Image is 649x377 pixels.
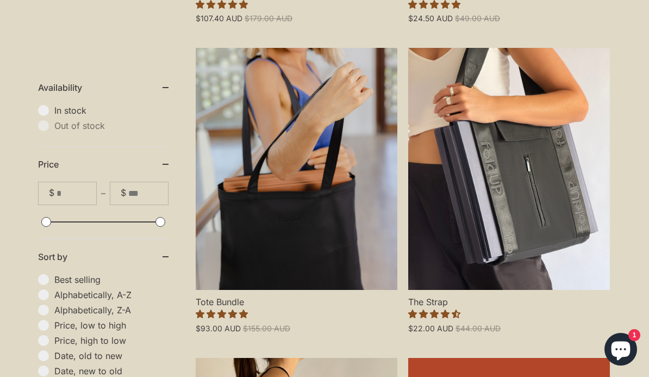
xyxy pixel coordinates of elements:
span: Out of stock [54,120,169,131]
span: $179.00 AUD [245,14,292,23]
span: $107.40 AUD [196,14,242,23]
a: Tote Bundle 5.00 stars $93.00 AUD $155.00 AUD [196,290,397,333]
summary: Price [38,147,169,182]
span: $22.00 AUD [408,324,453,333]
span: $ [121,188,126,198]
span: $24.50 AUD [408,14,453,23]
input: From [57,182,96,205]
a: Tote Bundle [196,48,397,290]
span: 4.50 stars [408,308,460,319]
span: Alphabetically, A-Z [54,289,169,300]
summary: Sort by [38,239,169,274]
span: Tote Bundle [196,290,397,308]
span: In stock [54,105,169,116]
span: Price, high to low [54,335,169,346]
span: $49.00 AUD [455,14,500,23]
span: The Strap [408,290,610,308]
span: Price, low to high [54,320,169,331]
span: Alphabetically, Z-A [54,305,169,316]
span: $44.00 AUD [455,324,501,333]
input: To [128,182,168,205]
summary: Availability [38,70,169,105]
span: Date, new to old [54,366,169,376]
span: $ [49,188,54,198]
span: 5.00 stars [196,308,248,319]
span: Best selling [54,274,169,285]
a: The Strap 4.50 stars $22.00 AUD $44.00 AUD [408,290,610,333]
inbox-online-store-chat: Shopify online store chat [601,333,640,368]
a: The Strap [408,48,610,290]
span: Date, old to new [54,350,169,361]
span: $93.00 AUD [196,324,241,333]
span: $155.00 AUD [243,324,290,333]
